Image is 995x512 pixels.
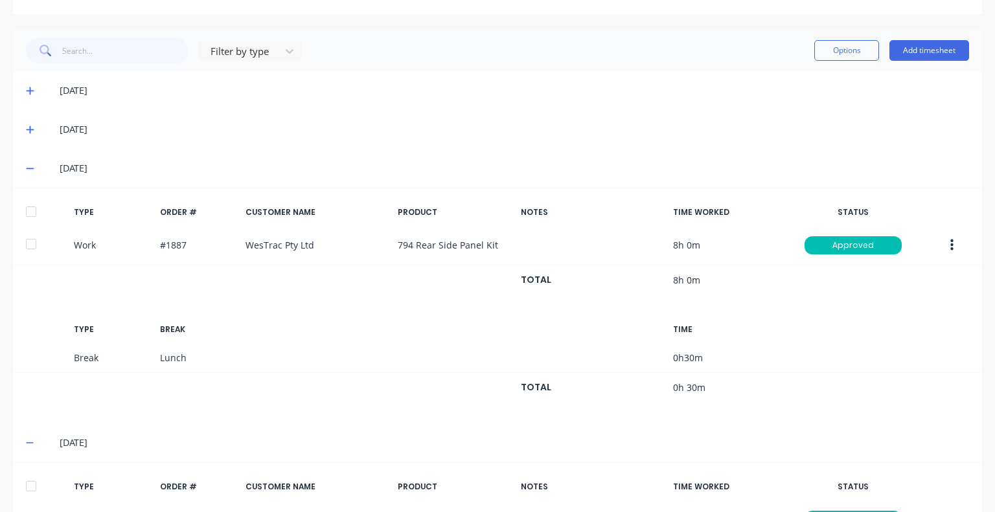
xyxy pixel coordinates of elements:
[160,481,235,493] div: ORDER #
[521,206,662,218] div: NOTES
[74,324,149,335] div: TYPE
[796,481,909,493] div: STATUS
[62,38,189,63] input: Search...
[60,436,969,450] div: [DATE]
[60,161,969,175] div: [DATE]
[246,481,387,493] div: CUSTOMER NAME
[160,206,235,218] div: ORDER #
[74,481,149,493] div: TYPE
[60,122,969,137] div: [DATE]
[814,40,879,61] button: Options
[673,206,786,218] div: TIME WORKED
[521,481,662,493] div: NOTES
[805,236,902,254] div: Approved
[889,40,969,61] button: Add timesheet
[796,206,909,218] div: STATUS
[160,324,235,335] div: BREAK
[673,324,786,335] div: TIME
[673,481,786,493] div: TIME WORKED
[60,83,969,98] div: [DATE]
[246,206,387,218] div: CUSTOMER NAME
[398,481,511,493] div: PRODUCT
[74,206,149,218] div: TYPE
[398,206,511,218] div: PRODUCT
